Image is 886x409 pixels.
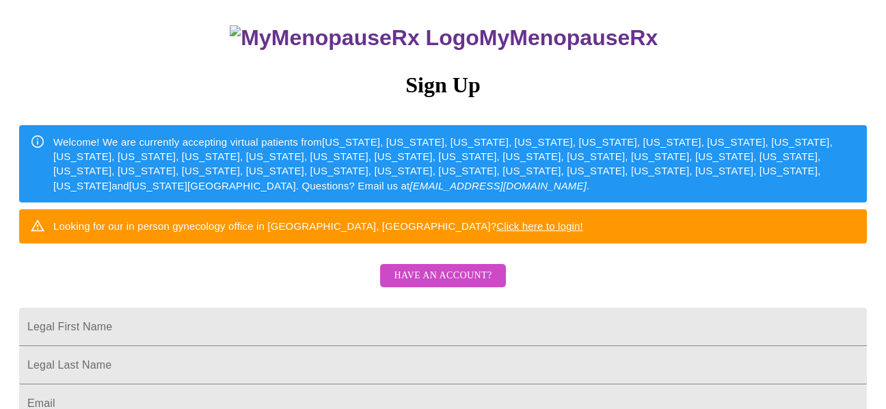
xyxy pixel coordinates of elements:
[19,72,867,98] h3: Sign Up
[410,180,587,192] em: [EMAIL_ADDRESS][DOMAIN_NAME]
[21,25,868,51] h3: MyMenopauseRx
[394,267,492,285] span: Have an account?
[230,25,479,51] img: MyMenopauseRx Logo
[380,264,505,288] button: Have an account?
[53,213,583,239] div: Looking for our in person gynecology office in [GEOGRAPHIC_DATA], [GEOGRAPHIC_DATA]?
[377,279,509,291] a: Have an account?
[53,129,856,199] div: Welcome! We are currently accepting virtual patients from [US_STATE], [US_STATE], [US_STATE], [US...
[496,220,583,232] a: Click here to login!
